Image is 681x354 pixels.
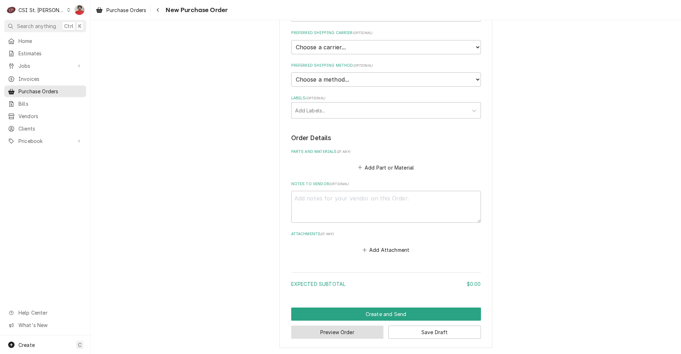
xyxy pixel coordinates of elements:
[78,341,82,349] span: C
[291,270,481,293] div: Amount Summary
[18,309,82,316] span: Help Center
[4,307,86,319] a: Go to Help Center
[353,31,373,35] span: ( optional )
[4,48,86,59] a: Estimates
[74,5,84,15] div: NF
[164,5,228,15] span: New Purchase Order
[291,231,481,237] label: Attachments
[106,6,146,14] span: Purchase Orders
[291,326,384,339] button: Preview Order
[4,85,86,97] a: Purchase Orders
[291,308,481,321] button: Create and Send
[18,321,82,329] span: What's New
[291,181,481,223] div: Notes to Vendor
[353,63,373,67] span: ( optional )
[4,319,86,331] a: Go to What's New
[4,110,86,122] a: Vendors
[467,280,481,288] div: $0.00
[291,30,481,36] label: Preferred Shipping Carrier
[291,149,481,155] label: Parts and Materials
[4,135,86,147] a: Go to Pricebook
[291,308,481,339] div: Button Group
[291,63,481,68] label: Preferred Shipping Method
[78,22,82,30] span: K
[291,181,481,187] label: Notes to Vendor
[18,50,83,57] span: Estimates
[64,22,73,30] span: Ctrl
[93,4,149,16] a: Purchase Orders
[18,125,83,132] span: Clients
[388,326,481,339] button: Save Draft
[4,73,86,85] a: Invoices
[291,133,481,143] legend: Order Details
[329,182,349,186] span: ( optional )
[291,149,481,172] div: Parts and Materials
[18,75,83,83] span: Invoices
[18,342,35,348] span: Create
[18,37,83,45] span: Home
[4,60,86,72] a: Go to Jobs
[291,308,481,321] div: Button Group Row
[291,321,481,339] div: Button Group Row
[337,150,350,154] span: ( if any )
[18,6,65,14] div: CSI St. [PERSON_NAME]
[4,20,86,32] button: Search anythingCtrlK
[152,4,164,16] button: Navigate back
[18,137,72,145] span: Pricebook
[291,95,481,118] div: Labels
[291,30,481,54] div: Preferred Shipping Carrier
[18,88,83,95] span: Purchase Orders
[305,96,325,100] span: ( optional )
[320,232,334,236] span: ( if any )
[291,231,481,255] div: Attachments
[361,245,411,255] button: Add Attachment
[6,5,16,15] div: CSI St. Louis's Avatar
[4,98,86,110] a: Bills
[291,63,481,87] div: Preferred Shipping Method
[291,281,346,287] span: Expected Subtotal
[291,95,481,101] label: Labels
[17,22,56,30] span: Search anything
[74,5,84,15] div: Nicholas Faubert's Avatar
[18,112,83,120] span: Vendors
[356,162,415,172] button: Add Part or Material
[18,62,72,70] span: Jobs
[18,100,83,107] span: Bills
[291,280,481,288] div: Expected Subtotal
[4,123,86,134] a: Clients
[6,5,16,15] div: C
[4,35,86,47] a: Home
